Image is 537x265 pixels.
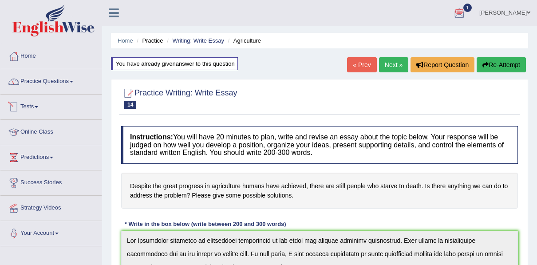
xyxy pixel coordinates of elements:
a: Success Stories [0,170,102,193]
a: Home [118,37,133,44]
a: Your Account [0,221,102,243]
button: Report Question [411,57,474,72]
a: Tests [0,95,102,117]
a: Home [0,44,102,66]
a: Writing: Write Essay [172,37,224,44]
span: 14 [124,101,136,109]
b: Instructions: [130,133,173,141]
h4: Despite the great progress in agriculture humans have achieved, there are still people who starve... [121,173,518,209]
a: Predictions [0,145,102,167]
div: You have already given answer to this question [111,57,238,70]
div: * Write in the box below (write between 200 and 300 words) [121,220,289,228]
h2: Practice Writing: Write Essay [121,87,237,109]
h4: You will have 20 minutes to plan, write and revise an essay about the topic below. Your response ... [121,126,518,164]
a: Online Class [0,120,102,142]
a: Next » [379,57,408,72]
button: Re-Attempt [477,57,526,72]
li: Practice [134,36,163,45]
a: « Prev [347,57,376,72]
li: Agriculture [226,36,261,45]
span: 1 [463,4,472,12]
a: Strategy Videos [0,196,102,218]
a: Practice Questions [0,69,102,91]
